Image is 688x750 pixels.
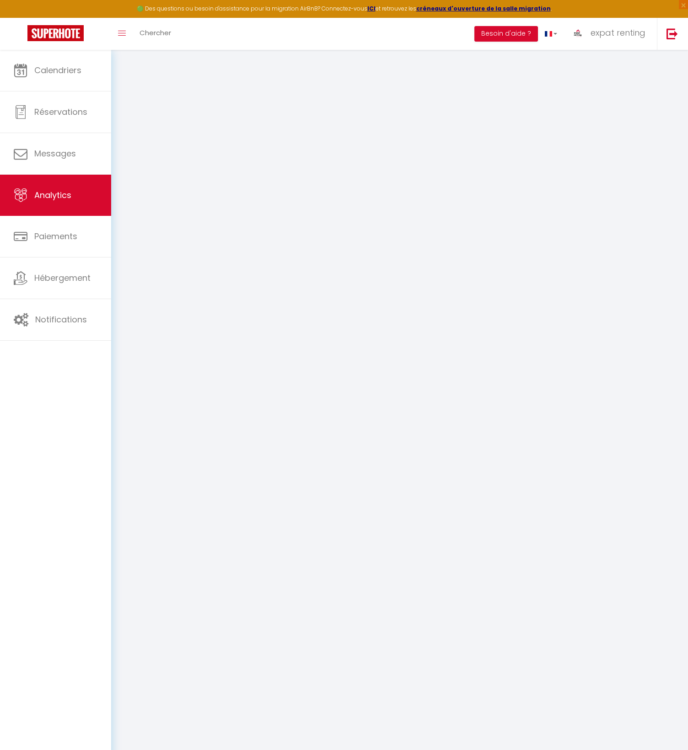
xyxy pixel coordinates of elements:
span: Analytics [34,189,71,201]
img: logout [666,28,678,39]
span: Notifications [35,314,87,325]
a: ICI [367,5,376,12]
img: Super Booking [27,25,84,41]
a: ... expat renting [564,18,657,50]
span: expat renting [591,27,645,38]
a: Chercher [133,18,178,50]
img: ... [571,26,585,40]
button: Besoin d'aide ? [474,26,538,42]
span: Calendriers [34,64,81,76]
span: Hébergement [34,272,91,284]
span: Réservations [34,106,87,118]
span: Paiements [34,230,77,242]
span: Chercher [140,28,171,37]
button: Ouvrir le widget de chat LiveChat [7,4,35,31]
span: Messages [34,148,76,159]
a: créneaux d'ouverture de la salle migration [416,5,551,12]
